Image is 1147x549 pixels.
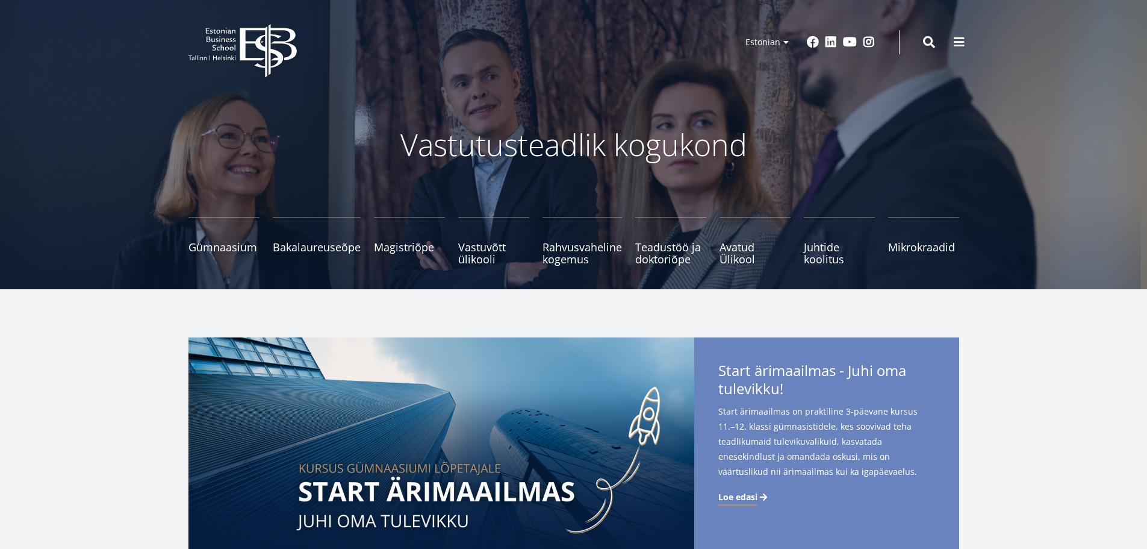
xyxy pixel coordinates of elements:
span: Loe edasi [718,491,757,503]
a: Rahvusvaheline kogemus [542,217,622,265]
p: Vastutusteadlik kogukond [255,127,893,163]
span: Start ärimaailmas - Juhi oma [718,362,935,401]
a: Magistriõpe [374,217,445,265]
a: Vastuvõtt ülikooli [458,217,529,265]
span: Teadustöö ja doktoriõpe [635,241,706,265]
a: Gümnaasium [188,217,260,265]
a: Mikrokraadid [888,217,959,265]
a: Linkedin [825,36,837,48]
a: Loe edasi [718,491,769,503]
a: Instagram [863,36,875,48]
a: Teadustöö ja doktoriõpe [635,217,706,265]
span: tulevikku! [718,380,783,398]
a: Bakalaureuseõpe [273,217,361,265]
span: Gümnaasium [188,241,260,253]
span: Juhtide koolitus [804,241,875,265]
span: Mikrokraadid [888,241,959,253]
a: Juhtide koolitus [804,217,875,265]
span: Vastuvõtt ülikooli [458,241,529,265]
span: Magistriõpe [374,241,445,253]
a: Youtube [843,36,857,48]
a: Avatud Ülikool [720,217,791,265]
span: Avatud Ülikool [720,241,791,265]
span: Start ärimaailmas on praktiline 3-päevane kursus 11.–12. klassi gümnasistidele, kes soovivad teha... [718,404,935,479]
span: Rahvusvaheline kogemus [542,241,622,265]
a: Facebook [807,36,819,48]
span: Bakalaureuseõpe [273,241,361,253]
